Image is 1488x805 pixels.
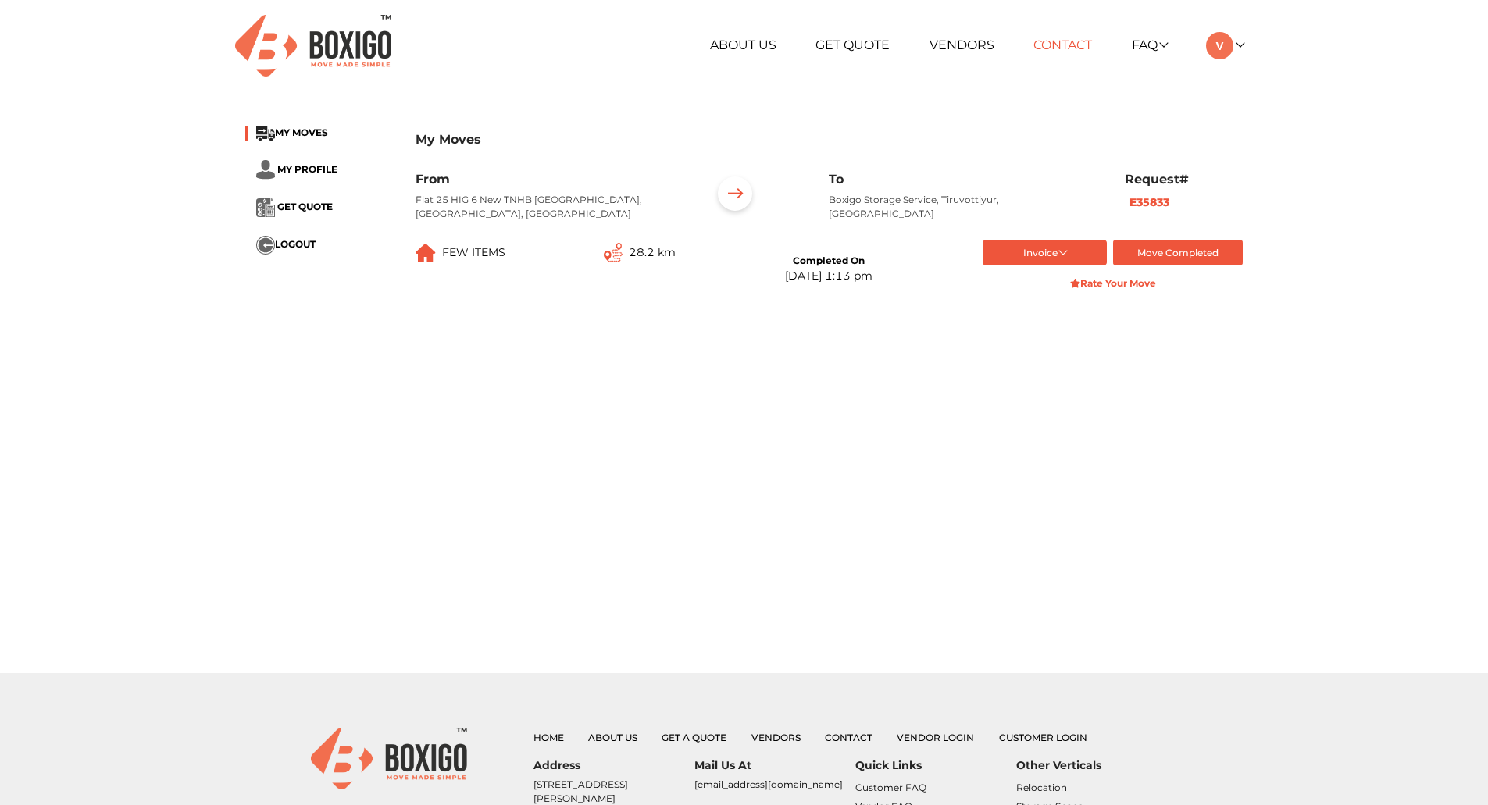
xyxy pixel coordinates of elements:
button: E35833 [1125,194,1174,212]
span: LOGOUT [275,238,316,250]
a: Customer FAQ [855,782,926,793]
div: Completed On [793,254,865,268]
span: FEW ITEMS [442,245,505,259]
h3: My Moves [416,132,1244,147]
h6: Other Verticals [1016,759,1177,772]
div: [DATE] 1:13 pm [785,268,872,284]
button: Rate Your Move [983,272,1243,296]
a: FAQ [1132,37,1167,52]
span: MY PROFILE [277,163,337,175]
a: ...MY MOVES [256,126,328,138]
a: Home [533,732,564,743]
img: Boxigo [235,15,391,77]
img: ... [416,244,436,262]
img: ... [711,172,759,220]
h6: Request# [1125,172,1244,187]
a: Contact [825,732,872,743]
img: ... [604,243,623,262]
img: ... [256,236,275,255]
b: E35833 [1129,195,1169,209]
a: ... GET QUOTE [256,201,333,212]
a: Contact [1033,37,1092,52]
a: Vendor Login [897,732,974,743]
button: Move Completed [1113,240,1244,265]
a: ... MY PROFILE [256,163,337,175]
a: Customer Login [999,732,1087,743]
a: [EMAIL_ADDRESS][DOMAIN_NAME] [694,778,843,790]
span: 28.2 km [629,245,676,259]
h6: To [829,172,1101,187]
a: Get Quote [815,37,890,52]
img: ... [256,198,275,217]
h6: Address [533,759,694,772]
p: Boxigo Storage Service, Tiruvottiyur, [GEOGRAPHIC_DATA] [829,193,1101,221]
h6: Quick Links [855,759,1016,772]
p: Flat 25 HIG 6 New TNHB [GEOGRAPHIC_DATA], [GEOGRAPHIC_DATA], [GEOGRAPHIC_DATA] [416,193,687,221]
button: ...LOGOUT [256,236,316,255]
img: ... [256,160,275,180]
a: Vendors [751,732,801,743]
img: boxigo_logo_small [311,728,467,789]
a: About Us [710,37,776,52]
h6: From [416,172,687,187]
span: GET QUOTE [277,201,333,212]
img: ... [256,126,275,141]
span: MY MOVES [275,126,328,138]
a: About Us [588,732,637,743]
strong: Rate Your Move [1070,277,1157,289]
a: Vendors [930,37,994,52]
a: Relocation [1016,782,1067,793]
a: Get a Quote [662,732,726,743]
h6: Mail Us At [694,759,855,772]
button: Invoice [983,240,1107,265]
